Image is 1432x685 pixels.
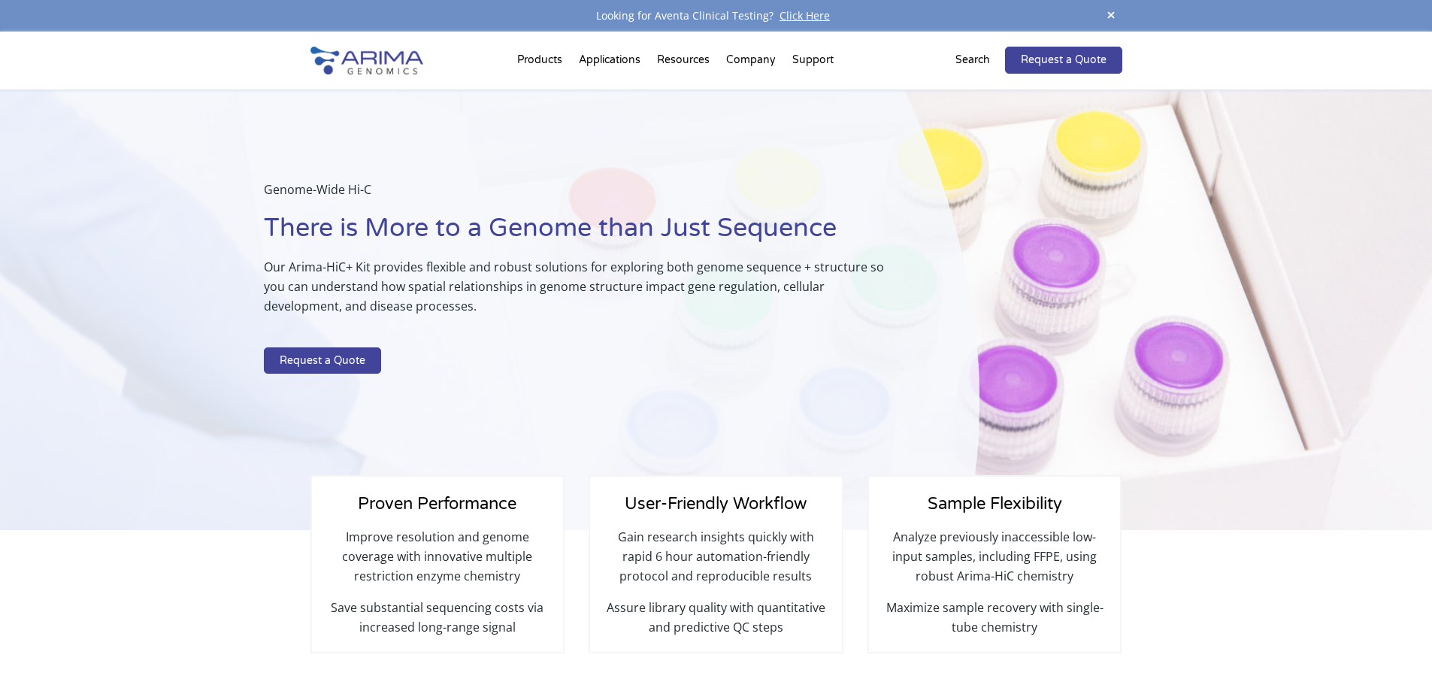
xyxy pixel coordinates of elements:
[358,494,516,514] span: Proven Performance
[884,598,1105,637] p: Maximize sample recovery with single-tube chemistry
[928,494,1062,514] span: Sample Flexibility
[264,211,904,257] h1: There is More to a Genome than Just Sequence
[625,494,807,514] span: User-Friendly Workflow
[327,598,548,637] p: Save substantial sequencing costs via increased long-range signal
[605,527,826,598] p: Gain research insights quickly with rapid 6 hour automation-friendly protocol and reproducible re...
[774,8,836,23] a: Click Here
[955,50,990,70] p: Search
[884,527,1105,598] p: Analyze previously inaccessible low-input samples, including FFPE, using robust Arima-HiC chemistry
[264,180,904,211] p: Genome-Wide Hi-C
[327,527,548,598] p: Improve resolution and genome coverage with innovative multiple restriction enzyme chemistry
[310,47,423,74] img: Arima-Genomics-logo
[310,6,1122,26] div: Looking for Aventa Clinical Testing?
[264,257,904,328] p: Our Arima-HiC+ Kit provides flexible and robust solutions for exploring both genome sequence + st...
[264,347,381,374] a: Request a Quote
[1005,47,1122,74] a: Request a Quote
[605,598,826,637] p: Assure library quality with quantitative and predictive QC steps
